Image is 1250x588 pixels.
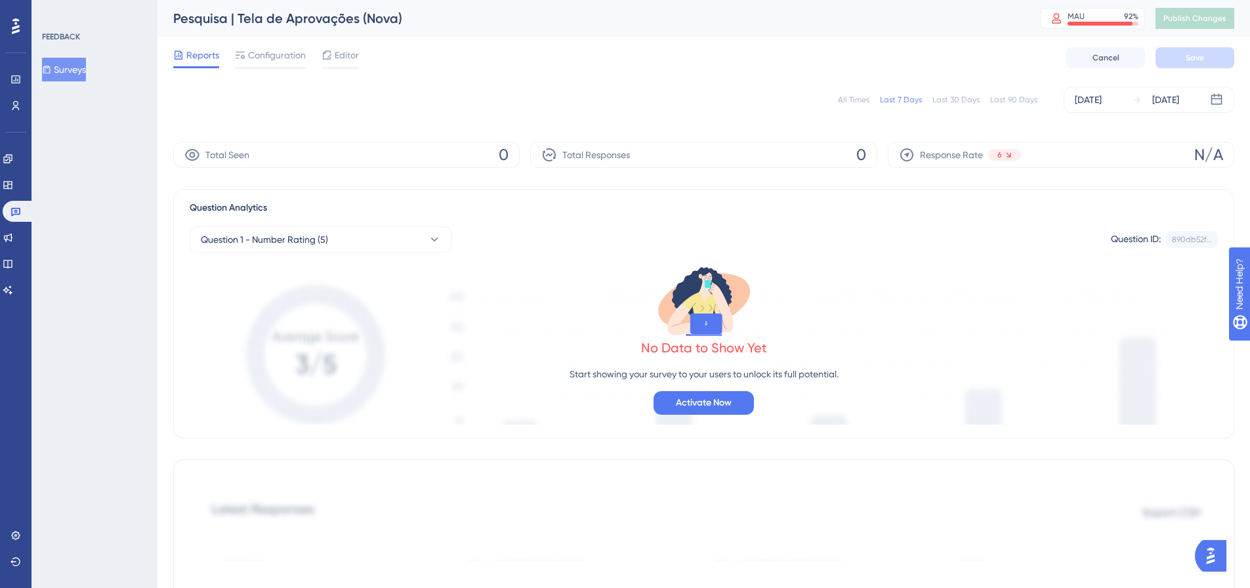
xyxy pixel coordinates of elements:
[1172,234,1212,245] div: 890db52f...
[248,47,306,63] span: Configuration
[1156,8,1234,29] button: Publish Changes
[1156,47,1234,68] button: Save
[920,147,983,163] span: Response Rate
[1152,92,1179,108] div: [DATE]
[997,150,1001,160] span: 6
[1111,231,1161,248] div: Question ID:
[1124,11,1138,22] div: 92 %
[335,47,359,63] span: Editor
[499,144,509,165] span: 0
[173,9,1007,28] div: Pesquisa | Tela de Aprovações (Nova)
[1186,52,1204,63] span: Save
[932,94,980,105] div: Last 30 Days
[205,147,249,163] span: Total Seen
[1093,52,1119,63] span: Cancel
[838,94,869,105] div: All Times
[562,147,630,163] span: Total Responses
[990,94,1037,105] div: Last 90 Days
[880,94,922,105] div: Last 7 Days
[1075,92,1102,108] div: [DATE]
[676,395,732,411] span: Activate Now
[1066,47,1145,68] button: Cancel
[42,31,80,42] div: FEEDBACK
[42,58,86,81] button: Surveys
[654,391,754,415] button: Activate Now
[1195,536,1234,576] iframe: UserGuiding AI Assistant Launcher
[856,144,866,165] span: 0
[1194,144,1223,165] span: N/A
[1163,13,1226,24] span: Publish Changes
[201,232,328,247] span: Question 1 - Number Rating (5)
[641,339,767,357] div: No Data to Show Yet
[570,366,839,382] p: Start showing your survey to your users to unlock its full potential.
[190,226,452,253] button: Question 1 - Number Rating (5)
[31,3,82,19] span: Need Help?
[1068,11,1085,22] div: MAU
[190,200,267,216] span: Question Analytics
[186,47,219,63] span: Reports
